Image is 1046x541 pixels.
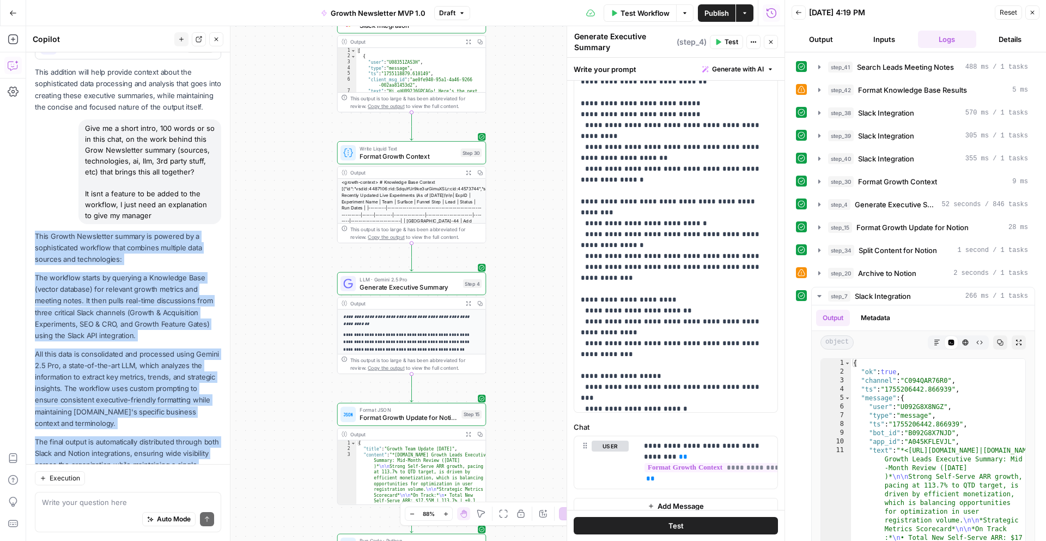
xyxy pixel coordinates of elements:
div: Format JSONFormat Growth Update for NotionStep 15Output{ "title":"Growth Team Update [DATE]", "co... [337,403,486,505]
span: 305 ms / 1 tasks [965,131,1028,141]
span: Format Growth Update for Notion [360,413,458,423]
button: Details [981,31,1039,48]
div: Step 30 [460,148,482,157]
button: Output [816,310,850,326]
button: Output [792,31,850,48]
span: object [820,335,854,350]
span: Format Knowledge Base Results [858,85,967,95]
g: Edge from step_30 to step_4 [410,243,413,271]
span: Test Workflow [621,8,670,19]
span: Publish [704,8,729,19]
g: Edge from step_40 to step_30 [410,112,413,140]
button: 9 ms [812,173,1035,190]
span: 355 ms / 1 tasks [965,154,1028,164]
span: Generate Executive Summary [360,282,459,292]
button: Draft [434,6,470,20]
div: 3 [338,59,356,65]
span: step_34 [828,245,854,256]
span: Add Message [658,501,704,512]
span: step_4 [828,199,850,210]
div: 3 [821,376,851,385]
span: 1 second / 1 tasks [957,245,1028,255]
span: step_38 [828,107,854,118]
button: 28 ms [812,219,1035,236]
p: This addition will help provide context about the sophisticated data processing and analysis that... [35,67,221,113]
span: step_7 [828,291,850,302]
div: 1 [338,441,356,447]
span: Draft [439,8,455,18]
span: Archive to Notion [858,268,916,279]
span: Execution [50,473,80,483]
span: 28 ms [1008,223,1028,232]
span: step_30 [828,176,854,187]
span: Reset [1000,8,1017,17]
button: Test Workflow [604,4,676,22]
div: 8 [821,420,851,429]
div: 2 [338,446,356,452]
button: Generate with AI [698,62,778,76]
button: 488 ms / 1 tasks [812,58,1035,76]
span: step_39 [828,130,854,141]
div: Output [350,299,460,307]
span: 5 ms [1012,85,1028,95]
span: step_40 [828,153,854,164]
div: This output is too large & has been abbreviated for review. to view the full content. [350,94,482,110]
span: Format Growth Update for Notion [856,222,969,233]
span: Slack Integration [360,21,456,31]
div: 4 [338,65,356,71]
span: 266 ms / 1 tasks [965,291,1028,301]
div: Step 40 [460,17,482,26]
p: The workflow starts by querying a Knowledge Base (vector database) for relevant growth metrics an... [35,272,221,341]
button: 570 ms / 1 tasks [812,104,1035,122]
div: <growth-context> # Knowledge Base Context [{"id":"vsdid:4487106:rid:SdquYUr9ke3urGimuXSLr:cid:445... [338,179,486,263]
span: Format Growth Context [360,151,457,161]
span: Split Content for Notion [859,245,937,256]
span: Toggle code folding, rows 1 through 4 [350,441,356,447]
span: 2 seconds / 1 tasks [953,268,1028,278]
button: Publish [698,4,735,22]
span: 570 ms / 1 tasks [965,108,1028,118]
button: Growth Newsletter MVP 1.0 [314,4,432,22]
button: 5 ms [812,81,1035,99]
span: Generate with AI [712,64,764,74]
button: 266 ms / 1 tasks [812,287,1035,305]
span: Format JSON [360,406,458,414]
span: Format Growth Context [858,176,937,187]
span: 52 seconds / 846 tasks [942,200,1028,209]
div: Output [350,38,460,45]
button: Metadata [854,310,897,326]
div: 6 [821,402,851,411]
span: Growth Newsletter MVP 1.0 [331,8,425,19]
div: Output [350,169,460,176]
span: Auto Mode [157,514,191,524]
span: Write Liquid Text [360,145,457,152]
span: Test [668,520,684,531]
span: Slack Integration [858,107,914,118]
span: step_15 [828,222,852,233]
div: 6 [338,77,356,88]
div: Copilot [33,34,171,45]
div: Give me a short intro, 100 words or so in this chat, on the work behind this Grow Newsletter summ... [78,119,221,224]
span: Search Leads Meeting Notes [857,62,954,73]
div: 7 [338,88,356,308]
label: Chat [574,422,778,432]
button: Inputs [855,31,914,48]
div: This output is too large & has been abbreviated for review. to view the full content. [350,225,482,241]
button: 52 seconds / 846 tasks [812,196,1035,213]
div: 4 [821,385,851,394]
span: Toggle code folding, rows 1 through 9 [350,48,356,54]
button: user [592,441,629,452]
div: 5 [821,394,851,402]
button: Add Message [574,498,778,514]
button: Auto Mode [142,512,196,526]
span: Slack Integration [858,153,914,164]
span: 9 ms [1012,177,1028,187]
span: 88% [423,509,435,518]
span: LLM · Gemini 2.5 Pro [360,275,459,283]
button: Test [574,517,778,534]
div: This output is too large & has been abbreviated for review. to view the full content. [350,356,482,371]
p: All this data is consolidated and processed using Gemini 2.5 Pro, a state-of-the-art LLM, which a... [35,348,221,429]
span: ( step_4 ) [677,37,707,47]
div: 2 [338,53,356,59]
button: 1 second / 1 tasks [812,242,1035,259]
